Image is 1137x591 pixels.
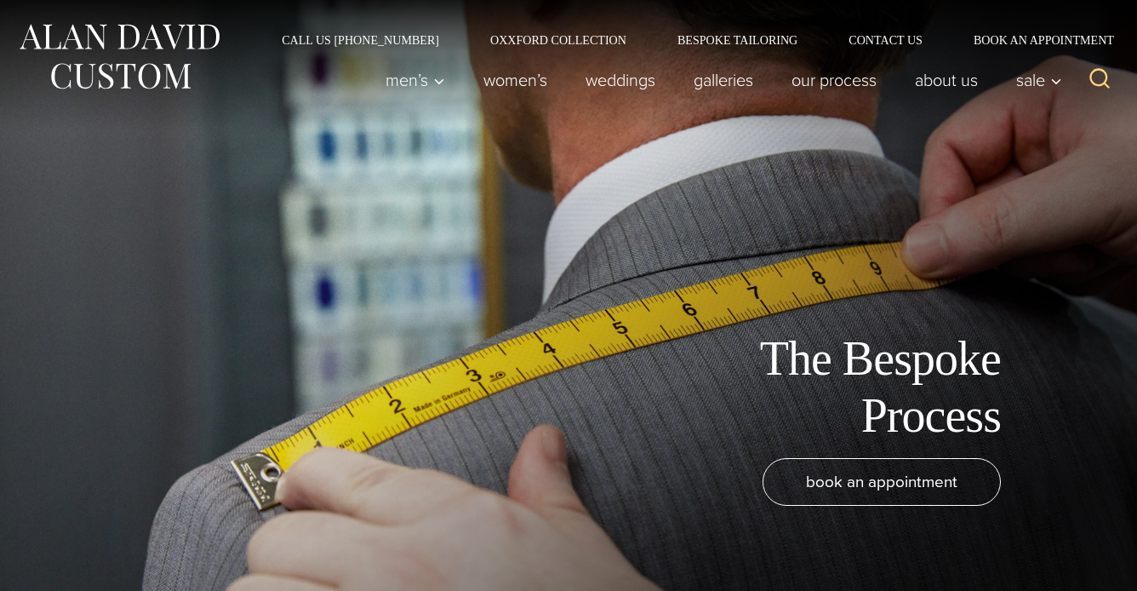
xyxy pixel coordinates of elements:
a: Contact Us [823,34,948,46]
h1: The Bespoke Process [618,330,1001,445]
a: Book an Appointment [948,34,1120,46]
span: Sale [1016,72,1062,89]
a: Oxxford Collection [465,34,652,46]
nav: Primary Navigation [367,63,1071,97]
a: Galleries [675,63,773,97]
a: book an appointment [763,458,1001,506]
img: Alan David Custom [17,19,221,95]
a: Women’s [465,63,567,97]
a: weddings [567,63,675,97]
span: book an appointment [806,469,957,494]
iframe: Opens a widget where you can chat to one of our agents [1019,540,1120,582]
a: Bespoke Tailoring [652,34,823,46]
button: View Search Form [1079,60,1120,100]
a: About Us [896,63,997,97]
a: Our Process [773,63,896,97]
a: Call Us [PHONE_NUMBER] [256,34,465,46]
span: Men’s [386,72,445,89]
nav: Secondary Navigation [256,34,1120,46]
